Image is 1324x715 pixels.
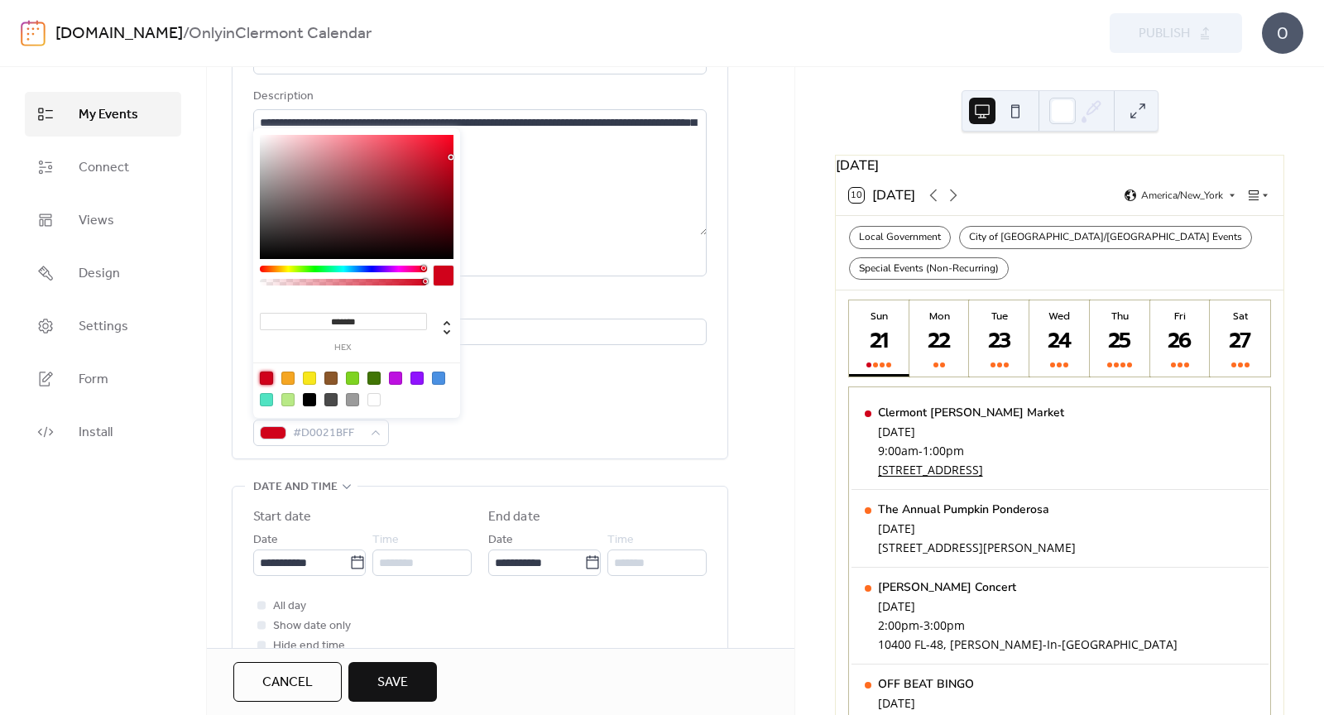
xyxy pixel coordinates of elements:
[878,462,1064,477] a: [STREET_ADDRESS]
[21,20,46,46] img: logo
[1046,328,1073,355] div: 24
[878,617,919,633] span: 2:00pm
[273,597,306,617] span: All day
[55,18,183,50] a: [DOMAIN_NAME]
[303,372,316,385] div: #F8E71C
[293,424,362,444] span: #D0021BFF
[488,530,513,550] span: Date
[25,251,181,295] a: Design
[849,300,909,377] button: Sun21
[25,92,181,137] a: My Events
[878,501,1076,517] div: The Annual Pumpkin Ponderosa
[367,393,381,406] div: #FFFFFF
[389,372,402,385] div: #BD10E0
[1029,300,1090,377] button: Wed24
[986,328,1014,355] div: 23
[346,372,359,385] div: #7ED321
[79,423,113,443] span: Install
[866,328,893,355] div: 21
[25,304,181,348] a: Settings
[974,309,1024,324] div: Tue
[79,370,108,390] span: Form
[923,443,964,458] span: 1:00pm
[1141,190,1223,200] span: America/New_York
[843,184,921,207] button: 10[DATE]
[1226,328,1254,355] div: 27
[1095,309,1145,324] div: Thu
[233,662,342,702] button: Cancel
[25,145,181,190] a: Connect
[367,372,381,385] div: #417505
[1034,309,1085,324] div: Wed
[926,328,953,355] div: 22
[324,393,338,406] div: #4A4A4A
[253,530,278,550] span: Date
[262,673,313,693] span: Cancel
[878,636,1178,652] div: 10400 FL-48, [PERSON_NAME]-In-[GEOGRAPHIC_DATA]
[189,18,372,50] b: OnlyinClermont Calendar
[919,617,923,633] span: -
[1215,309,1265,324] div: Sat
[878,676,1045,692] div: OFF BEAT BINGO
[1155,309,1206,324] div: Fri
[346,393,359,406] div: #9B9B9B
[348,662,437,702] button: Save
[273,636,345,656] span: Hide end time
[878,405,1064,420] div: Clermont [PERSON_NAME] Market
[377,673,408,693] span: Save
[914,309,965,324] div: Mon
[1090,300,1150,377] button: Thu25
[488,507,540,527] div: End date
[253,477,338,497] span: Date and time
[878,695,1045,711] div: [DATE]
[410,372,424,385] div: #9013FE
[260,372,273,385] div: #D0021B
[273,617,351,636] span: Show date only
[79,158,129,178] span: Connect
[324,372,338,385] div: #8B572A
[253,507,311,527] div: Start date
[919,443,923,458] span: -
[25,357,181,401] a: Form
[878,424,1064,439] div: [DATE]
[253,296,703,316] div: Location
[79,211,114,231] span: Views
[969,300,1029,377] button: Tue23
[1106,328,1134,355] div: 25
[432,372,445,385] div: #4A90E2
[79,317,128,337] span: Settings
[253,87,703,107] div: Description
[878,540,1076,555] div: [STREET_ADDRESS][PERSON_NAME]
[303,393,316,406] div: #000000
[281,393,295,406] div: #B8E986
[909,300,970,377] button: Mon22
[849,226,951,249] div: Local Government
[183,18,189,50] b: /
[959,226,1252,249] div: City of [GEOGRAPHIC_DATA]/[GEOGRAPHIC_DATA] Events
[923,617,965,633] span: 3:00pm
[878,579,1178,595] div: [PERSON_NAME] Concert
[79,264,120,284] span: Design
[25,198,181,242] a: Views
[878,598,1178,614] div: [DATE]
[260,393,273,406] div: #50E3C2
[1150,300,1211,377] button: Fri26
[1210,300,1270,377] button: Sat27
[878,443,919,458] span: 9:00am
[79,105,138,125] span: My Events
[878,521,1076,536] div: [DATE]
[607,530,634,550] span: Time
[854,309,904,324] div: Sun
[836,156,1283,175] div: [DATE]
[281,372,295,385] div: #F5A623
[372,530,399,550] span: Time
[25,410,181,454] a: Install
[1262,12,1303,54] div: O
[260,343,427,353] label: hex
[1167,328,1194,355] div: 26
[849,257,1009,281] div: Special Events (Non-Recurring)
